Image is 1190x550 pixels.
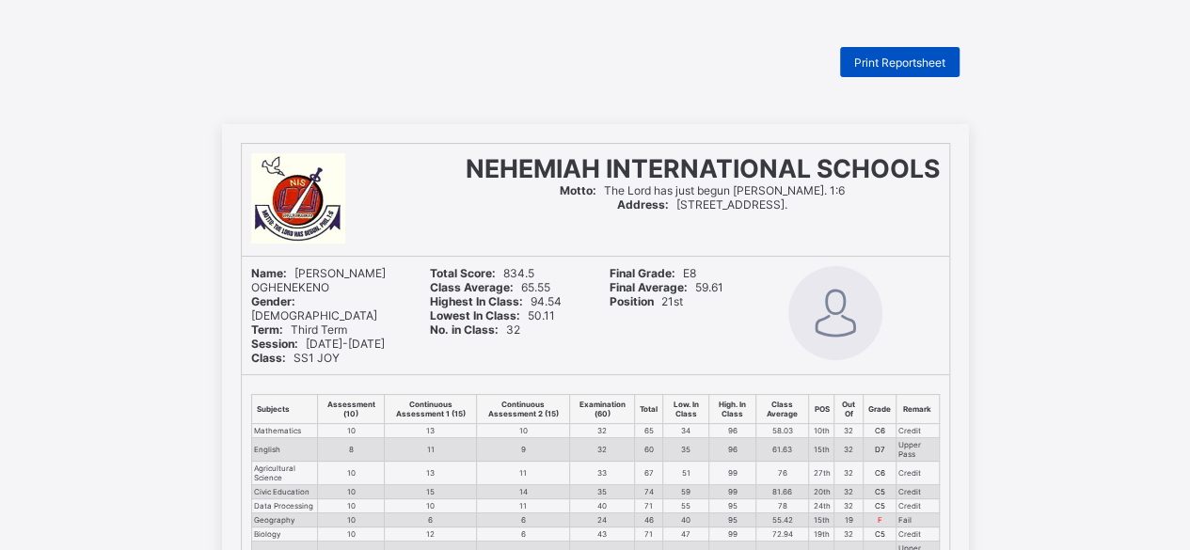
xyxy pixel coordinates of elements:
[809,424,834,438] td: 10th
[569,513,635,527] td: 24
[834,485,864,499] td: 32
[863,485,896,499] td: C5
[663,424,709,438] td: 34
[569,462,635,485] td: 33
[477,395,569,424] th: Continuous Assessment 2 (15)
[854,55,945,70] span: Print Reportsheet
[610,294,683,308] span: 21st
[251,485,318,499] td: Civic Education
[560,183,845,197] span: The Lord has just begun [PERSON_NAME]. 1:6
[896,462,939,485] td: Credit
[863,499,896,513] td: C5
[708,424,755,438] td: 96
[318,527,385,542] td: 10
[318,424,385,438] td: 10
[708,395,755,424] th: High. In Class
[896,424,939,438] td: Credit
[318,513,385,527] td: 10
[863,513,896,527] td: F
[251,499,318,513] td: Data Processing
[251,438,318,462] td: English
[318,438,385,462] td: 8
[755,438,809,462] td: 61.63
[251,322,283,337] b: Term:
[251,322,347,337] span: Third Term
[477,527,569,542] td: 6
[809,438,834,462] td: 15th
[663,485,709,499] td: 59
[896,395,939,424] th: Remark
[318,395,385,424] th: Assessment (10)
[755,395,809,424] th: Class Average
[477,513,569,527] td: 6
[251,266,287,280] b: Name:
[896,513,939,527] td: Fail
[385,527,477,542] td: 12
[466,153,940,183] span: NEHEMIAH INTERNATIONAL SCHOOLS
[708,527,755,542] td: 99
[430,266,496,280] b: Total Score:
[477,438,569,462] td: 9
[385,462,477,485] td: 13
[385,438,477,462] td: 11
[251,266,386,294] span: [PERSON_NAME] OGHENEKENO
[477,499,569,513] td: 11
[708,485,755,499] td: 99
[834,438,864,462] td: 32
[863,462,896,485] td: C6
[251,527,318,542] td: Biology
[430,322,499,337] b: No. in Class:
[863,438,896,462] td: D7
[755,527,809,542] td: 72.94
[430,266,534,280] span: 834.5
[635,424,663,438] td: 65
[610,280,688,294] b: Final Average:
[251,351,286,365] b: Class:
[477,485,569,499] td: 14
[809,513,834,527] td: 15th
[896,527,939,542] td: Credit
[635,513,663,527] td: 46
[430,294,562,308] span: 94.54
[708,513,755,527] td: 95
[863,424,896,438] td: C6
[251,351,340,365] span: SS1 JOY
[560,183,596,197] b: Motto:
[663,438,709,462] td: 35
[617,197,787,212] span: [STREET_ADDRESS].
[834,513,864,527] td: 19
[896,499,939,513] td: Credit
[663,527,709,542] td: 47
[385,499,477,513] td: 10
[809,499,834,513] td: 24th
[251,294,295,308] b: Gender:
[708,499,755,513] td: 95
[663,395,709,424] th: Low. In Class
[635,395,663,424] th: Total
[318,499,385,513] td: 10
[251,337,298,351] b: Session:
[663,462,709,485] td: 51
[834,395,864,424] th: Out Of
[251,424,318,438] td: Mathematics
[834,424,864,438] td: 32
[610,294,654,308] b: Position
[569,527,635,542] td: 43
[569,499,635,513] td: 40
[318,485,385,499] td: 10
[430,308,520,322] b: Lowest In Class:
[617,197,669,212] b: Address:
[635,527,663,542] td: 71
[834,462,864,485] td: 32
[610,280,723,294] span: 59.61
[896,438,939,462] td: Upper Pass
[477,462,569,485] td: 11
[477,424,569,438] td: 10
[385,395,477,424] th: Continuous Assessment 1 (15)
[430,280,550,294] span: 65.55
[663,499,709,513] td: 55
[385,424,477,438] td: 13
[635,462,663,485] td: 67
[755,499,809,513] td: 78
[708,438,755,462] td: 96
